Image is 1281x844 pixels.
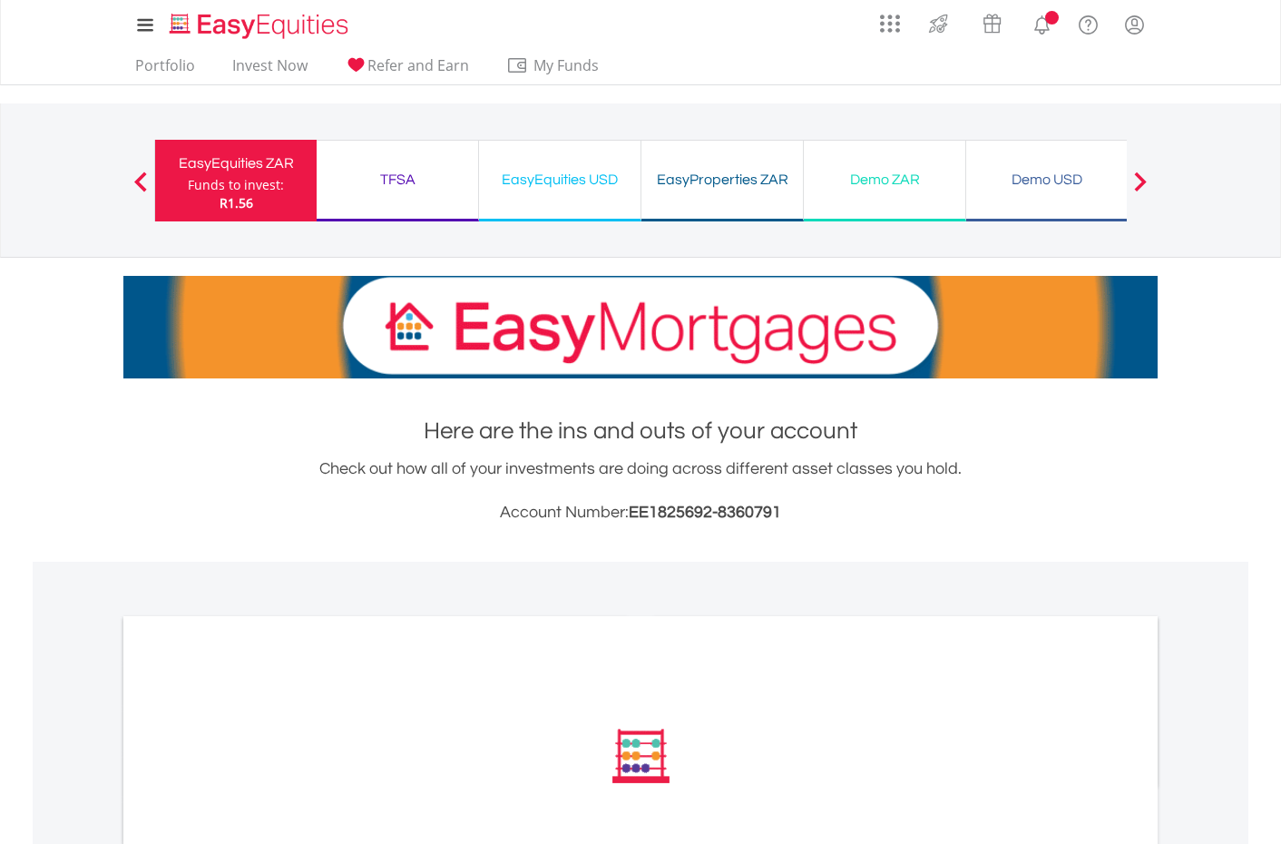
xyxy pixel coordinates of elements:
[965,5,1019,38] a: Vouchers
[924,9,953,38] img: thrive-v2.svg
[166,11,356,41] img: EasyEquities_Logo.png
[490,167,630,192] div: EasyEquities USD
[868,5,912,34] a: AppsGrid
[220,194,253,211] span: R1.56
[123,415,1158,447] h1: Here are the ins and outs of your account
[1065,5,1111,41] a: FAQ's and Support
[123,500,1158,525] h3: Account Number:
[1111,5,1158,44] a: My Profile
[652,167,792,192] div: EasyProperties ZAR
[122,181,159,199] button: Previous
[629,504,781,521] span: EE1825692-8360791
[1019,5,1065,41] a: Notifications
[162,5,356,41] a: Home page
[977,167,1117,192] div: Demo USD
[328,167,467,192] div: TFSA
[880,14,900,34] img: grid-menu-icon.svg
[123,456,1158,525] div: Check out how all of your investments are doing across different asset classes you hold.
[128,56,202,84] a: Portfolio
[225,56,315,84] a: Invest Now
[815,167,954,192] div: Demo ZAR
[506,54,625,77] span: My Funds
[166,151,306,176] div: EasyEquities ZAR
[977,9,1007,38] img: vouchers-v2.svg
[337,56,476,84] a: Refer and Earn
[1122,181,1159,199] button: Next
[123,276,1158,378] img: EasyMortage Promotion Banner
[188,176,284,194] div: Funds to invest:
[367,55,469,75] span: Refer and Earn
